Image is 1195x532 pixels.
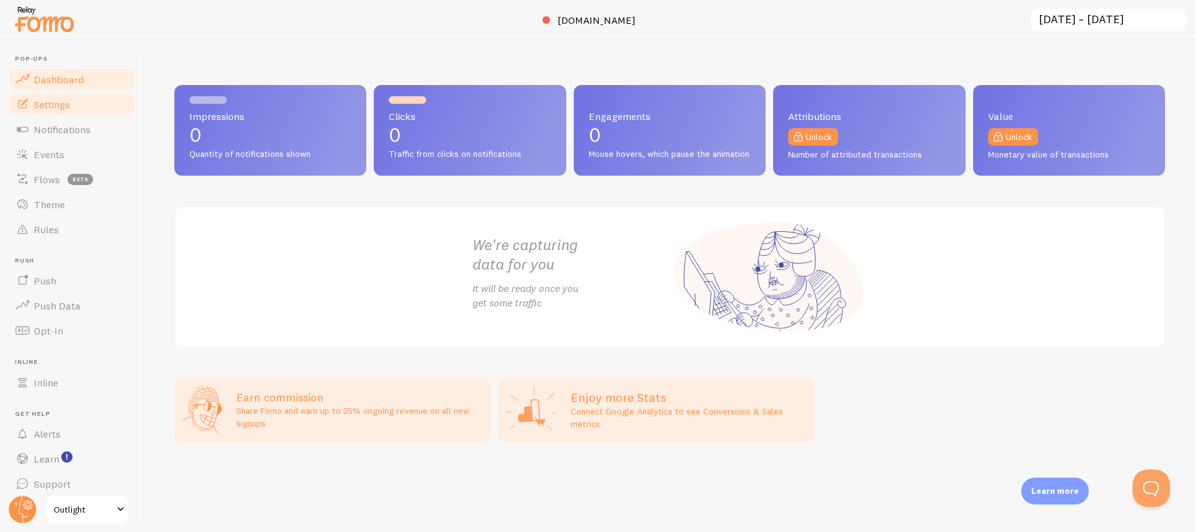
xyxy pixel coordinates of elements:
[34,453,59,465] span: Learn
[988,128,1038,146] a: Unlock
[34,223,59,236] span: Rules
[7,446,136,471] a: Learn
[34,73,84,86] span: Dashboard
[472,235,670,274] h2: We're capturing data for you
[589,149,751,160] span: Mouse hovers, which pause the animation
[236,390,483,404] h3: Earn commission
[7,421,136,446] a: Alerts
[61,451,72,463] svg: <p>Watch New Feature Tutorials!</p>
[7,67,136,92] a: Dashboard
[34,478,71,490] span: Support
[34,324,63,337] span: Opt-In
[988,111,1150,121] span: Value
[189,125,351,145] p: 0
[13,3,76,35] img: fomo-relay-logo-orange.svg
[15,257,136,265] span: Push
[189,111,351,121] span: Impressions
[7,142,136,167] a: Events
[34,376,58,389] span: Inline
[236,404,483,429] p: Share Fomo and earn up to 25% ongoing revenue on all new signups
[34,274,56,287] span: Push
[34,148,64,161] span: Events
[1132,469,1170,507] iframe: Help Scout Beacon - Open
[34,98,70,111] span: Settings
[15,358,136,366] span: Inline
[389,125,551,145] p: 0
[189,149,351,160] span: Quantity of notifications shown
[34,428,61,440] span: Alerts
[34,173,60,186] span: Flows
[7,318,136,343] a: Opt-In
[54,502,113,517] span: Outlight
[1031,485,1079,497] p: Learn more
[7,268,136,293] a: Push
[472,281,670,310] p: It will be ready once you get some traffic
[7,471,136,496] a: Support
[15,55,136,63] span: Pop-ups
[389,111,551,121] span: Clicks
[988,149,1150,161] span: Monetary value of transactions
[7,192,136,217] a: Theme
[34,123,91,136] span: Notifications
[389,149,551,160] span: Traffic from clicks on notifications
[589,111,751,121] span: Engagements
[15,410,136,418] span: Get Help
[7,167,136,192] a: Flows beta
[788,128,838,146] a: Unlock
[67,174,93,185] span: beta
[498,378,814,443] a: Enjoy more Stats Connect Google Analytics to see Conversions & Sales metrics
[7,117,136,142] a: Notifications
[1021,478,1089,504] div: Learn more
[7,293,136,318] a: Push Data
[34,299,81,312] span: Push Data
[7,370,136,395] a: Inline
[45,494,129,524] a: Outlight
[7,92,136,117] a: Settings
[589,125,751,145] p: 0
[7,217,136,242] a: Rules
[788,149,950,161] span: Number of attributed transactions
[506,385,556,435] img: Google Analytics
[571,405,807,430] p: Connect Google Analytics to see Conversions & Sales metrics
[571,389,807,406] h2: Enjoy more Stats
[34,198,65,211] span: Theme
[788,111,950,121] span: Attributions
